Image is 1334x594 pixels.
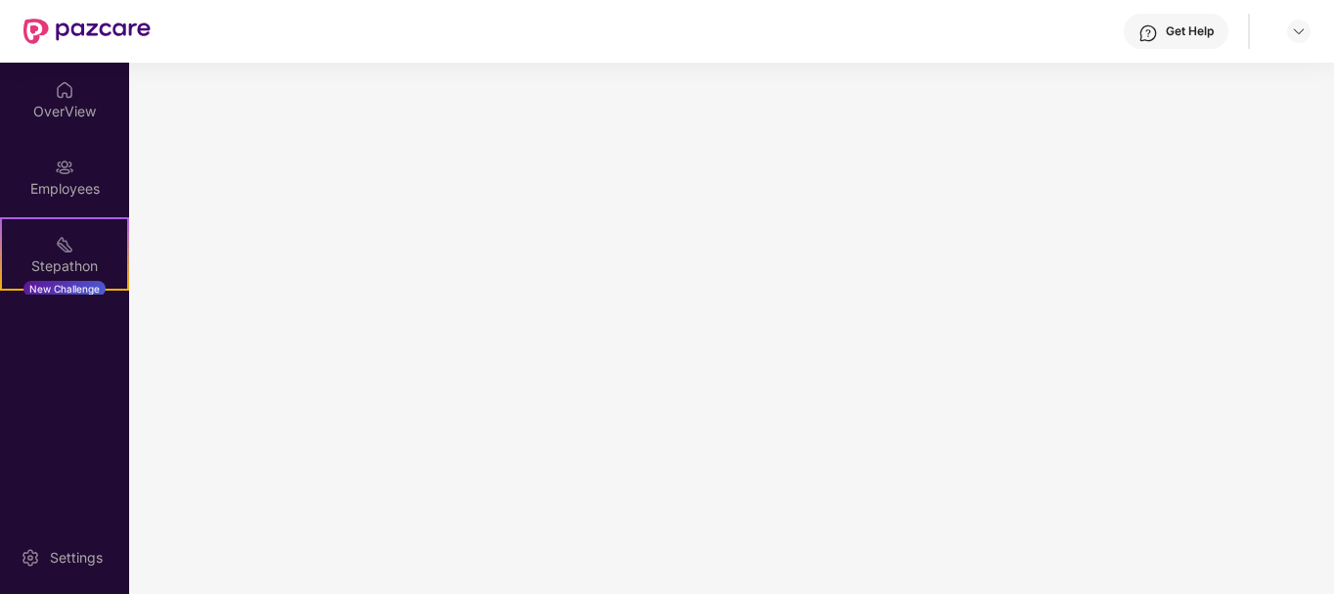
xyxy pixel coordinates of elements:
[44,548,109,568] div: Settings
[55,235,74,254] img: svg+xml;base64,PHN2ZyB4bWxucz0iaHR0cDovL3d3dy53My5vcmcvMjAwMC9zdmciIHdpZHRoPSIyMSIgaGVpZ2h0PSIyMC...
[1166,23,1214,39] div: Get Help
[21,548,40,568] img: svg+xml;base64,PHN2ZyBpZD0iU2V0dGluZy0yMHgyMCIgeG1sbnM9Imh0dHA6Ly93d3cudzMub3JnLzIwMDAvc3ZnIiB3aW...
[1138,23,1158,43] img: svg+xml;base64,PHN2ZyBpZD0iSGVscC0zMngzMiIgeG1sbnM9Imh0dHA6Ly93d3cudzMub3JnLzIwMDAvc3ZnIiB3aWR0aD...
[55,80,74,100] img: svg+xml;base64,PHN2ZyBpZD0iSG9tZSIgeG1sbnM9Imh0dHA6Ly93d3cudzMub3JnLzIwMDAvc3ZnIiB3aWR0aD0iMjAiIG...
[23,19,151,44] img: New Pazcare Logo
[1291,23,1307,39] img: svg+xml;base64,PHN2ZyBpZD0iRHJvcGRvd24tMzJ4MzIiIHhtbG5zPSJodHRwOi8vd3d3LnczLm9yZy8yMDAwL3N2ZyIgd2...
[2,256,127,276] div: Stepathon
[55,158,74,177] img: svg+xml;base64,PHN2ZyBpZD0iRW1wbG95ZWVzIiB4bWxucz0iaHR0cDovL3d3dy53My5vcmcvMjAwMC9zdmciIHdpZHRoPS...
[23,281,106,297] div: New Challenge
